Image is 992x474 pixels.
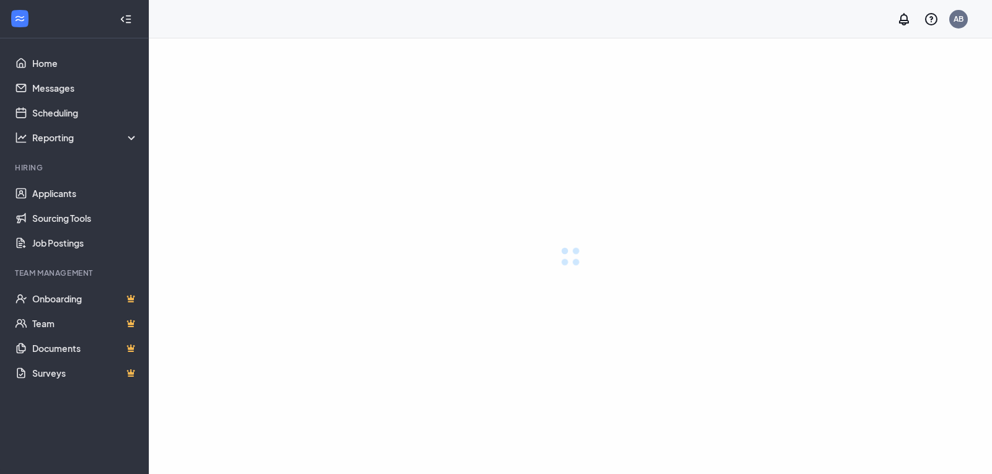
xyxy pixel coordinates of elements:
[32,131,139,144] div: Reporting
[32,76,138,100] a: Messages
[32,230,138,255] a: Job Postings
[15,162,136,173] div: Hiring
[924,12,939,27] svg: QuestionInfo
[15,268,136,278] div: Team Management
[32,336,138,361] a: DocumentsCrown
[120,13,132,25] svg: Collapse
[954,14,963,24] div: AB
[32,311,138,336] a: TeamCrown
[32,286,138,311] a: OnboardingCrown
[14,12,26,25] svg: WorkstreamLogo
[32,51,138,76] a: Home
[897,12,911,27] svg: Notifications
[32,361,138,385] a: SurveysCrown
[32,100,138,125] a: Scheduling
[32,181,138,206] a: Applicants
[15,131,27,144] svg: Analysis
[32,206,138,230] a: Sourcing Tools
